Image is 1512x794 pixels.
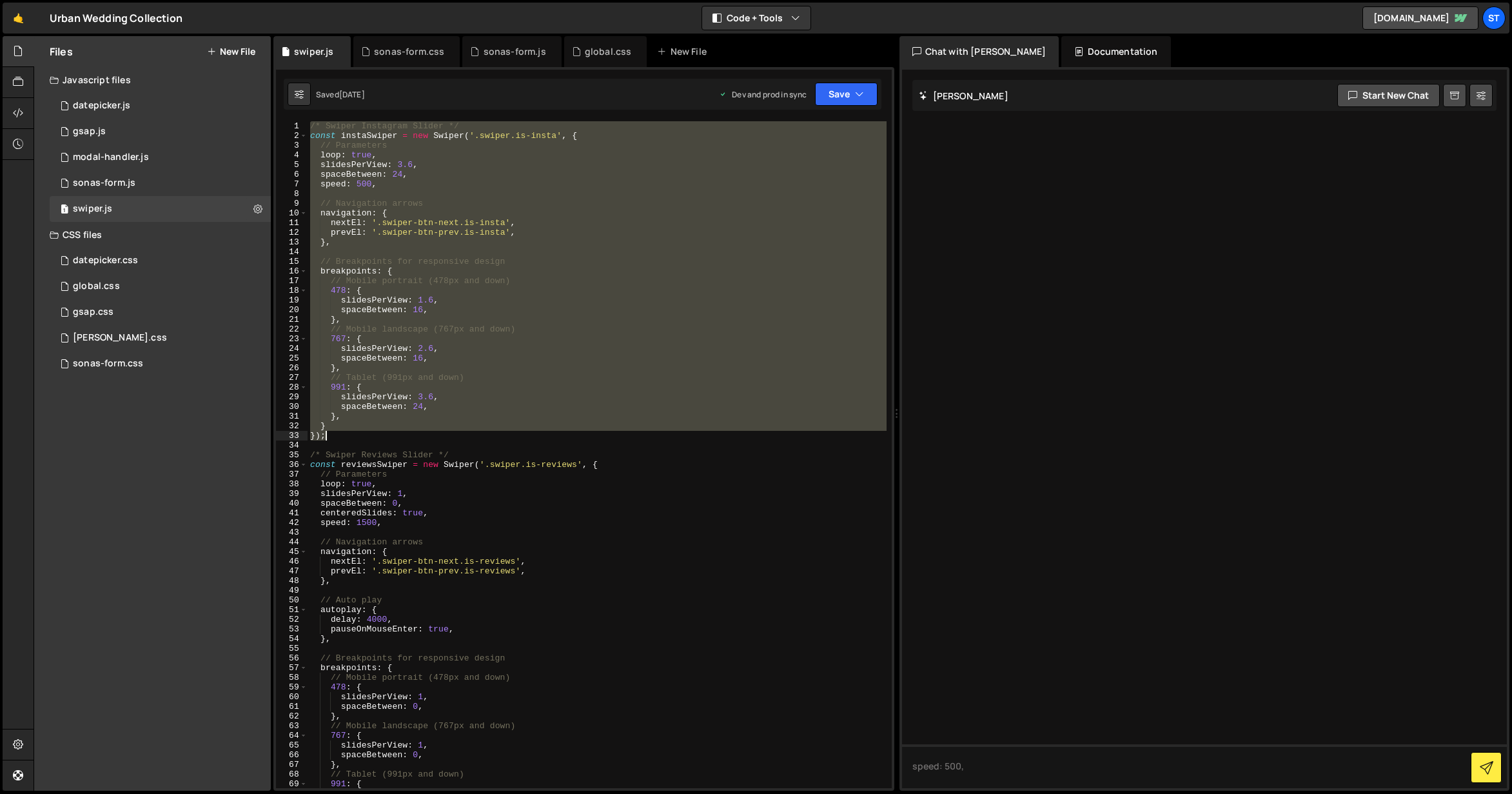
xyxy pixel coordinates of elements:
[34,222,271,248] div: CSS files
[276,228,308,237] div: 12
[50,351,271,377] div: sonas-form.css
[276,295,308,305] div: 19
[50,325,271,351] div: 16370/44272.css
[276,615,308,624] div: 52
[815,83,878,106] button: Save
[276,460,308,470] div: 36
[73,126,106,137] div: gsap.js
[276,353,308,363] div: 25
[276,673,308,682] div: 58
[50,248,271,273] div: 16370/44274.css
[73,152,149,163] div: modal-handler.js
[50,45,73,59] h2: Files
[276,412,308,421] div: 31
[276,721,308,731] div: 63
[276,382,308,392] div: 28
[276,740,308,750] div: 65
[294,45,333,58] div: swiper.js
[276,431,308,441] div: 33
[919,90,1008,102] h2: [PERSON_NAME]
[276,208,308,218] div: 10
[73,332,167,344] div: [PERSON_NAME].css
[50,299,271,325] div: 16370/44273.css
[276,237,308,247] div: 13
[73,255,138,266] div: datepicker.css
[276,373,308,382] div: 27
[276,663,308,673] div: 57
[276,266,308,276] div: 16
[50,144,271,170] div: 16370/44270.js
[585,45,632,58] div: global.css
[276,141,308,150] div: 3
[276,179,308,189] div: 7
[276,150,308,160] div: 4
[276,170,308,179] div: 6
[1337,84,1440,107] button: Start new chat
[276,731,308,740] div: 64
[73,306,113,318] div: gsap.css
[276,402,308,412] div: 30
[276,450,308,460] div: 35
[276,247,308,257] div: 14
[276,499,308,508] div: 40
[276,324,308,334] div: 22
[276,779,308,789] div: 69
[276,547,308,557] div: 45
[276,537,308,547] div: 44
[702,6,810,30] button: Code + Tools
[276,557,308,566] div: 46
[1362,6,1478,30] a: [DOMAIN_NAME]
[276,760,308,769] div: 67
[1482,6,1506,30] a: st
[276,518,308,528] div: 42
[276,644,308,653] div: 55
[34,67,271,93] div: Javascript files
[276,315,308,324] div: 21
[899,36,1059,67] div: Chat with [PERSON_NAME]
[276,199,308,208] div: 9
[207,46,255,57] button: New File
[719,89,807,100] div: Dev and prod in sync
[73,358,143,370] div: sonas-form.css
[50,10,182,26] div: Urban Wedding Collection
[374,45,444,58] div: sonas-form.css
[276,605,308,615] div: 51
[276,508,308,518] div: 41
[50,119,271,144] div: 16370/44268.js
[657,45,711,58] div: New File
[276,576,308,586] div: 48
[276,160,308,170] div: 5
[276,257,308,266] div: 15
[276,769,308,779] div: 68
[276,421,308,431] div: 32
[339,89,365,100] div: [DATE]
[276,682,308,692] div: 59
[276,334,308,344] div: 23
[276,305,308,315] div: 20
[316,89,365,100] div: Saved
[276,692,308,702] div: 60
[276,653,308,663] div: 56
[73,203,112,215] div: swiper.js
[276,441,308,450] div: 34
[276,479,308,489] div: 38
[276,489,308,499] div: 39
[73,281,120,292] div: global.css
[276,189,308,199] div: 8
[276,363,308,373] div: 26
[276,750,308,760] div: 66
[276,344,308,353] div: 24
[276,286,308,295] div: 18
[73,100,130,112] div: datepicker.js
[276,634,308,644] div: 54
[50,273,271,299] div: 16370/44271.css
[276,218,308,228] div: 11
[276,702,308,711] div: 61
[276,528,308,537] div: 43
[50,170,271,196] div: sonas-form.js
[50,93,271,119] div: 16370/44269.js
[276,131,308,141] div: 2
[61,205,68,215] span: 1
[276,470,308,479] div: 37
